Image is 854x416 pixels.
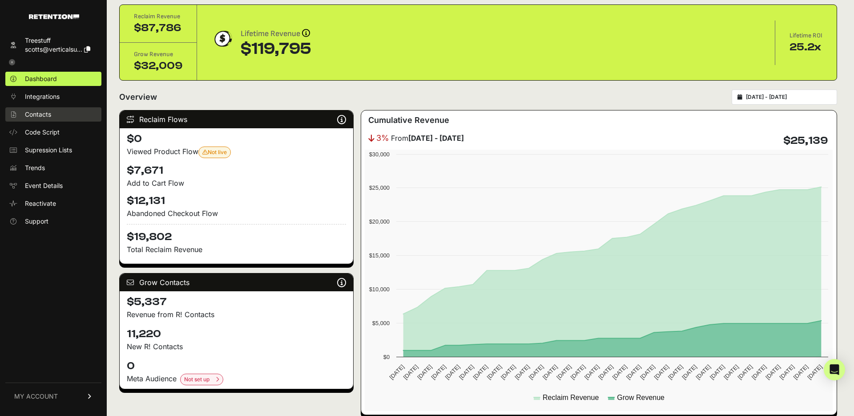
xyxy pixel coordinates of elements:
[388,363,406,381] text: [DATE]
[765,363,782,381] text: [DATE]
[737,363,754,381] text: [DATE]
[556,363,573,381] text: [DATE]
[514,363,531,381] text: [DATE]
[14,392,58,401] span: MY ACCOUNT
[639,363,657,381] text: [DATE]
[127,295,346,309] h4: $5,337
[127,359,346,373] h4: 0
[500,363,517,381] text: [DATE]
[790,31,822,40] div: Lifetime ROI
[5,179,101,193] a: Event Details
[369,252,390,259] text: $15,000
[241,28,311,40] div: Lifetime Revenue
[5,125,101,139] a: Code Script
[134,21,182,35] div: $87,786
[25,146,72,155] span: Supression Lists
[5,107,101,122] a: Contacts
[25,217,48,226] span: Support
[119,91,157,103] h2: Overview
[241,40,311,58] div: $119,795
[5,383,101,410] a: MY ACCOUNT
[416,363,433,381] text: [DATE]
[134,50,182,59] div: Grow Revenue
[25,181,63,190] span: Event Details
[790,40,822,54] div: 25.2x
[127,163,346,178] h4: $7,671
[25,199,56,208] span: Reactivate
[667,363,684,381] text: [DATE]
[5,90,101,104] a: Integrations
[369,151,390,158] text: $30,000
[369,286,390,293] text: $10,000
[127,208,346,219] div: Abandoned Checkout Flow
[134,12,182,21] div: Reclaim Revenue
[5,214,101,228] a: Support
[617,394,665,401] text: Grow Revenue
[625,363,642,381] text: [DATE]
[127,178,346,188] div: Add to Cart Flow
[127,244,346,255] p: Total Reclaim Revenue
[5,143,101,157] a: Supression Lists
[25,163,45,172] span: Trends
[134,59,182,73] div: $32,009
[391,133,464,143] span: From
[127,146,346,158] div: Viewed Product Flow
[25,45,82,53] span: scotts@verticalsu...
[528,363,545,381] text: [DATE]
[372,320,390,326] text: $5,000
[25,36,90,45] div: Treestuff
[127,132,346,146] h4: $0
[402,363,419,381] text: [DATE]
[611,363,628,381] text: [DATE]
[824,359,845,380] div: Open Intercom Messenger
[778,363,796,381] text: [DATE]
[750,363,768,381] text: [DATE]
[127,341,346,352] p: New R! Contacts
[5,161,101,175] a: Trends
[444,363,461,381] text: [DATE]
[376,132,389,144] span: 3%
[127,194,346,208] h4: $12,131
[202,149,227,155] span: Not live
[408,134,464,143] strong: [DATE] - [DATE]
[5,196,101,211] a: Reactivate
[806,363,824,381] text: [DATE]
[723,363,740,381] text: [DATE]
[583,363,600,381] text: [DATE]
[5,72,101,86] a: Dashboard
[783,134,828,148] h4: $25,139
[369,218,390,225] text: $20,000
[211,28,234,50] img: dollar-coin-05c43ed7efb7bc0c12610022525b4bbbb207c7efeef5aecc26f025e68dcafac9.png
[709,363,726,381] text: [DATE]
[383,354,390,360] text: $0
[369,184,390,191] text: $25,000
[597,363,615,381] text: [DATE]
[430,363,447,381] text: [DATE]
[541,363,559,381] text: [DATE]
[120,273,353,291] div: Grow Contacts
[127,224,346,244] h4: $19,802
[25,110,51,119] span: Contacts
[653,363,670,381] text: [DATE]
[25,92,60,101] span: Integrations
[472,363,489,381] text: [DATE]
[25,128,60,137] span: Code Script
[5,33,101,57] a: Treestuff scotts@verticalsu...
[458,363,475,381] text: [DATE]
[569,363,587,381] text: [DATE]
[486,363,503,381] text: [DATE]
[368,114,449,126] h3: Cumulative Revenue
[29,14,79,19] img: Retention.com
[120,110,353,128] div: Reclaim Flows
[695,363,712,381] text: [DATE]
[681,363,698,381] text: [DATE]
[792,363,810,381] text: [DATE]
[127,373,346,385] div: Meta Audience
[25,74,57,83] span: Dashboard
[127,327,346,341] h4: 11,220
[543,394,599,401] text: Reclaim Revenue
[127,309,346,320] p: Revenue from R! Contacts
